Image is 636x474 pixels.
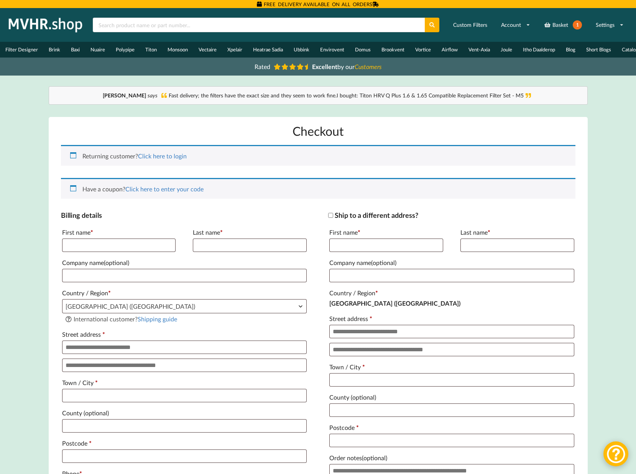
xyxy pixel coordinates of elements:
i: says [148,92,158,99]
div: Have a coupon? [61,178,575,199]
label: Postcode [329,421,574,434]
span: by our [312,63,381,70]
span: (optional) [351,393,376,401]
a: Brookvent [376,42,410,58]
label: Country / Region [62,287,307,299]
a: Domus [350,42,376,58]
label: County [329,391,574,403]
a: Blog [560,42,581,58]
a: Baxi [66,42,85,58]
a: Settings [591,18,629,32]
span: (optional) [362,454,387,461]
label: Country / Region [329,287,574,299]
div: Returning customer? [61,145,575,166]
span: Rated [255,63,270,70]
span: (optional) [104,259,129,266]
a: Brink [43,42,66,58]
a: Itho Daalderop [518,42,560,58]
a: Envirovent [315,42,350,58]
span: (optional) [84,409,109,416]
label: Postcode [62,437,307,449]
input: Search product name or part number... [93,18,425,32]
span: (optional) [371,259,396,266]
a: Joule [495,42,518,58]
label: First name [329,226,443,239]
a: Shipping guide [138,315,177,323]
label: County [62,407,307,419]
label: Street address [62,328,307,341]
label: Company name [62,257,307,269]
a: Airflow [436,42,463,58]
div: International customer? [65,315,304,324]
a: Ubbink [288,42,315,58]
span: 1 [573,20,582,30]
label: Company name [329,257,574,269]
span: United Kingdom (UK) [62,300,306,313]
b: [PERSON_NAME] [103,92,146,99]
label: Town / City [329,361,574,373]
span: Ship to a different address? [335,211,418,219]
a: Heatrae Sadia [248,42,288,58]
a: Monsoon [162,42,193,58]
i: Customers [355,63,381,70]
a: Vortice [410,42,436,58]
a: Xpelair [222,42,248,58]
input: Ship to a different address? [328,213,333,218]
div: Fast delivery; the filters have the exact size and they seem to work fine.I bought: Titon HRV Q P... [57,92,580,99]
a: Account [496,18,535,32]
label: Order notes [329,452,574,464]
a: Vent-Axia [463,42,495,58]
a: Rated Excellentby ourCustomers [249,60,387,73]
label: Last name [193,226,307,239]
img: mvhr.shop.png [5,15,86,35]
label: Street address [329,313,574,325]
label: Town / City [62,377,307,389]
a: Click here to login [138,152,187,160]
a: Short Blogs [581,42,616,58]
label: First name [62,226,176,239]
label: Last name [460,226,574,239]
a: Polypipe [110,42,140,58]
a: Click here to enter your code [125,185,204,193]
a: Titon [140,42,162,58]
a: Custom Filters [448,18,492,32]
a: Nuaire [85,42,110,58]
a: Vectaire [193,42,222,58]
span: Country / Region [62,299,307,313]
h3: Billing details [61,211,308,220]
h1: Checkout [61,123,575,139]
a: Basket1 [539,16,587,34]
b: Excellent [312,63,337,70]
strong: [GEOGRAPHIC_DATA] ([GEOGRAPHIC_DATA]) [329,300,460,307]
